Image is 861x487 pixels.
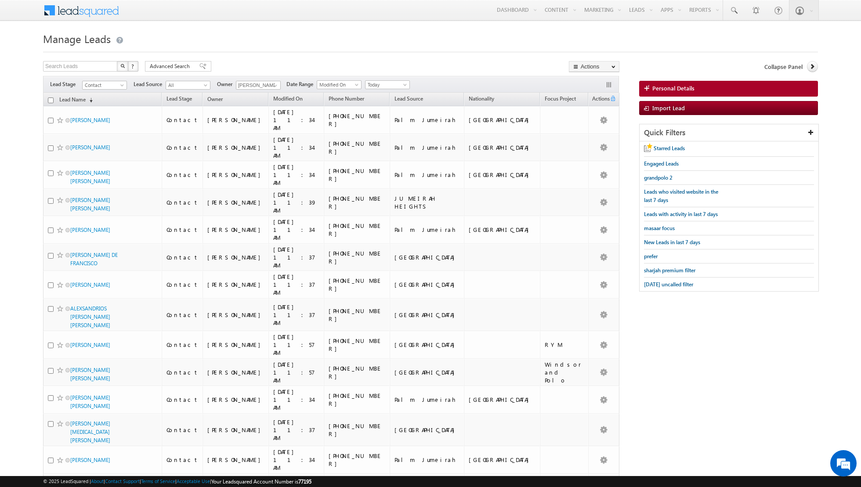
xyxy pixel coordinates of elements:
[50,80,82,88] span: Lead Stage
[329,140,386,155] div: [PHONE_NUMBER]
[644,174,673,181] span: grandpolo 2
[329,195,386,210] div: [PHONE_NUMBER]
[70,394,110,409] a: [PERSON_NAME] [PERSON_NAME]
[469,226,536,234] div: [GEOGRAPHIC_DATA]
[70,305,110,328] a: ALEXSANDRIOS [PERSON_NAME] [PERSON_NAME]
[273,191,320,214] div: [DATE] 11:39 AM
[46,46,148,58] div: Chat with us now
[207,253,265,261] div: [PERSON_NAME]
[207,171,265,179] div: [PERSON_NAME]
[644,188,718,203] span: Leads who visited website in the last 7 days
[394,253,460,261] div: [GEOGRAPHIC_DATA]
[273,108,320,132] div: [DATE] 11:34 AM
[644,267,695,274] span: sharjah premium filter
[652,84,695,92] span: Personal Details
[207,368,265,376] div: [PERSON_NAME]
[70,281,110,288] a: [PERSON_NAME]
[70,457,110,463] a: [PERSON_NAME]
[273,418,320,442] div: [DATE] 11:37 AM
[394,341,460,349] div: [GEOGRAPHIC_DATA]
[545,341,584,349] div: RYM
[644,253,658,260] span: prefer
[394,368,460,376] div: [GEOGRAPHIC_DATA]
[166,311,199,319] div: Contact
[70,170,110,184] a: [PERSON_NAME] [PERSON_NAME]
[652,104,685,112] span: Import Lead
[141,478,175,484] a: Terms of Service
[166,368,199,376] div: Contact
[329,112,386,128] div: [PHONE_NUMBER]
[469,456,536,464] div: [GEOGRAPHIC_DATA]
[317,81,359,89] span: Modified On
[298,478,311,485] span: 77195
[15,46,37,58] img: d_60004797649_company_0_60004797649
[273,333,320,357] div: [DATE] 11:57 AM
[273,163,320,187] div: [DATE] 11:34 AM
[273,303,320,327] div: [DATE] 11:37 AM
[43,32,111,46] span: Manage Leads
[286,80,317,88] span: Date Range
[329,167,386,183] div: [PHONE_NUMBER]
[166,116,199,124] div: Contact
[166,253,199,261] div: Contact
[394,226,460,234] div: Palm Jumeirah
[43,477,311,486] span: © 2025 LeadSquared | | | | |
[329,422,386,438] div: [PHONE_NUMBER]
[329,337,386,353] div: [PHONE_NUMBER]
[166,396,199,404] div: Contact
[640,124,818,141] div: Quick Filters
[273,448,320,472] div: [DATE] 11:34 AM
[86,97,93,104] span: (sorted descending)
[166,456,199,464] div: Contact
[166,81,208,89] span: All
[365,80,410,89] a: Today
[11,81,160,263] textarea: Type your message and hit 'Enter'
[207,226,265,234] div: [PERSON_NAME]
[273,361,320,384] div: [DATE] 11:57 AM
[70,420,110,444] a: [PERSON_NAME] [MEDICAL_DATA][PERSON_NAME]
[273,218,320,242] div: [DATE] 11:34 AM
[166,81,210,90] a: All
[70,197,110,212] a: [PERSON_NAME] [PERSON_NAME]
[569,61,619,72] button: Actions
[273,245,320,269] div: [DATE] 11:37 AM
[207,144,265,152] div: [PERSON_NAME]
[273,95,303,102] span: Modified On
[211,478,311,485] span: Your Leadsquared Account Number is
[329,277,386,292] div: [PHONE_NUMBER]
[236,81,281,90] input: Type to Search
[70,342,110,348] a: [PERSON_NAME]
[329,249,386,265] div: [PHONE_NUMBER]
[639,81,818,97] a: Personal Details
[644,281,693,288] span: [DATE] uncalled filter
[394,116,460,124] div: Palm Jumeirah
[55,94,97,106] a: Lead Name(sorted descending)
[207,426,265,434] div: [PERSON_NAME]
[644,239,700,245] span: New Leads in last 7 days
[329,95,364,102] span: Phone Number
[589,94,610,105] span: Actions
[70,252,118,267] a: [PERSON_NAME] DE FRANCISCO
[273,136,320,159] div: [DATE] 11:34 AM
[394,311,460,319] div: [GEOGRAPHIC_DATA]
[329,222,386,238] div: [PHONE_NUMBER]
[82,81,127,90] a: Contact
[545,361,584,384] div: Windsor and Polo
[207,396,265,404] div: [PERSON_NAME]
[70,144,110,151] a: [PERSON_NAME]
[644,160,679,167] span: Engaged Leads
[540,94,580,105] a: Focus Project
[329,364,386,380] div: [PHONE_NUMBER]
[764,63,803,71] span: Collapse Panel
[166,198,199,206] div: Contact
[317,80,362,89] a: Modified On
[166,226,199,234] div: Contact
[329,392,386,408] div: [PHONE_NUMBER]
[166,95,192,102] span: Lead Stage
[329,452,386,468] div: [PHONE_NUMBER]
[644,211,718,217] span: Leads with activity in last 7 days
[134,80,166,88] span: Lead Source
[390,94,427,105] a: Lead Source
[131,62,135,70] span: ?
[207,96,223,102] span: Owner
